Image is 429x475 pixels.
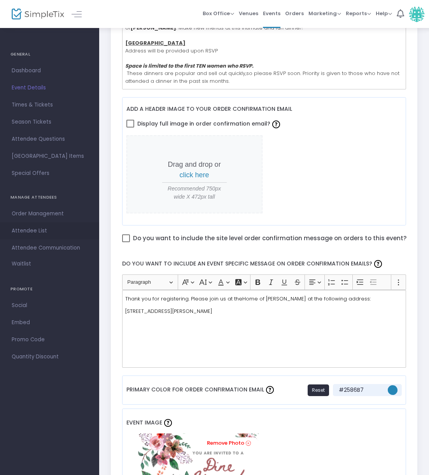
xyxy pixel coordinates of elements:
span: Help [376,10,392,17]
img: question-mark [164,419,172,427]
label: Add a header image to your order confirmation email [126,101,292,117]
strong: Space is limited to the first TEN women who RSVP. [125,62,254,70]
span: Thank you for registering. Please join us at the [125,295,242,302]
h4: MANAGE ATTENDEES [11,190,89,205]
button: Reset [308,384,329,396]
span: #2586B7 [337,386,383,394]
span: Events [263,3,280,23]
u: [GEOGRAPHIC_DATA] [125,39,186,47]
span: Embed [12,318,88,328]
kendo-colorpicker: #2586b7 [383,384,398,396]
span: Venues [239,3,258,23]
span: Box Office [203,10,234,17]
p: , [125,17,403,85]
span: Event Details [12,83,88,93]
span: Order Management [12,209,88,219]
span: These dinners are popular and sell out quickly [127,70,245,77]
span: Home of [PERSON_NAME] at the following address: [242,295,371,302]
span: click here [180,171,209,179]
span: Dashboard [12,66,88,76]
label: Primary Color For Order Confirmation Email [126,380,276,400]
span: Do you want to include the site level order confirmation message on orders to this event? [133,233,406,243]
p: Drag and drop or [162,159,227,180]
h4: PROMOTE [11,281,89,297]
span: Attendee List [12,226,88,236]
span: Recommended 750px wide X 472px tall [162,185,227,201]
span: Paragraph [127,278,168,287]
span: [GEOGRAPHIC_DATA] Items [12,151,88,161]
span: Times & Tickets [12,100,88,110]
img: question-mark [272,120,280,128]
span: so please RSVP soon. Priority is given to those who have not attended a dinner in the past six mo... [125,70,399,85]
span: Reports [346,10,371,17]
div: Rich Text Editor, main [122,12,406,89]
div: Rich Text Editor, main [122,290,406,368]
img: question-mark [374,260,382,268]
label: Do you want to include an event specific message on order confirmation emails? [118,253,410,274]
span: Display full image in order confirmation email? [137,117,282,130]
span: Attendee Questions [12,134,88,144]
span: Attendee Communication [12,243,88,253]
span: Season Tickets [12,117,88,127]
span: Social [12,300,88,311]
span: Marketing [308,10,341,17]
span: Promo Code [12,335,88,345]
span: Waitlist [12,260,31,268]
span: Event Image [126,419,162,426]
a: Remove Photo [198,437,259,449]
img: question-mark [266,386,274,394]
button: Paragraph [124,276,176,288]
div: Editor toolbar [122,274,406,290]
span: Special Offers [12,168,88,178]
span: Address will be provided upon RSVP [125,47,218,54]
h4: GENERAL [11,47,89,62]
span: [STREET_ADDRESS][PERSON_NAME] [125,307,212,315]
span: Orders [285,3,304,23]
span: Quantity Discount [12,352,88,362]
